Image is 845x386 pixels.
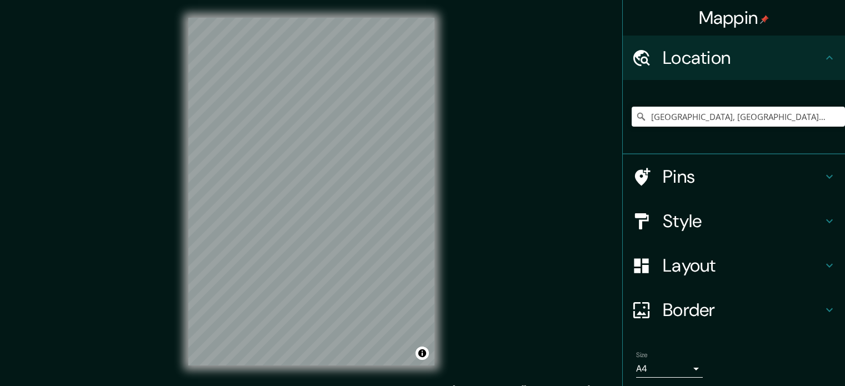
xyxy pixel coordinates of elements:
div: A4 [636,360,703,378]
h4: Mappin [699,7,769,29]
h4: Layout [663,254,823,277]
h4: Pins [663,166,823,188]
label: Size [636,350,648,360]
div: Border [623,288,845,332]
h4: Style [663,210,823,232]
button: Toggle attribution [416,347,429,360]
div: Pins [623,154,845,199]
div: Style [623,199,845,243]
canvas: Map [188,18,434,365]
div: Layout [623,243,845,288]
h4: Border [663,299,823,321]
iframe: Help widget launcher [746,343,833,374]
div: Location [623,36,845,80]
input: Pick your city or area [632,107,845,127]
img: pin-icon.png [760,15,769,24]
h4: Location [663,47,823,69]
